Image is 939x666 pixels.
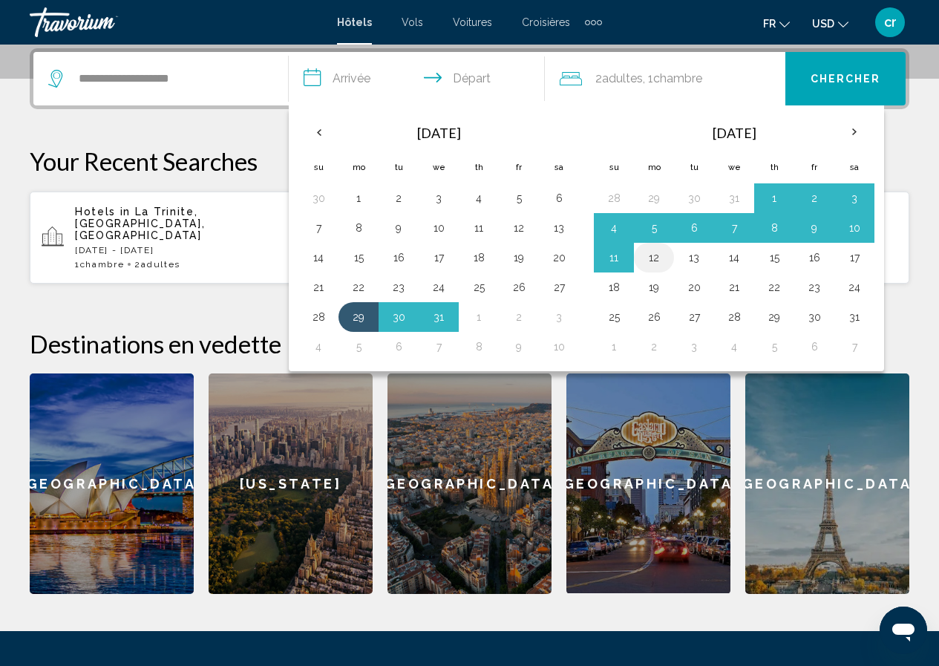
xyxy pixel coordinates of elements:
[547,247,571,268] button: Day 20
[427,188,451,209] button: Day 3
[643,68,702,89] span: , 1
[347,277,370,298] button: Day 22
[467,336,491,357] button: Day 8
[338,115,539,151] th: [DATE]
[467,218,491,238] button: Day 11
[507,218,531,238] button: Day 12
[507,336,531,357] button: Day 9
[762,307,786,327] button: Day 29
[30,329,909,359] h2: Destinations en vedette
[602,218,626,238] button: Day 4
[427,307,451,327] button: Day 31
[722,247,746,268] button: Day 14
[427,277,451,298] button: Day 24
[209,373,373,594] a: [US_STATE]
[387,336,410,357] button: Day 6
[30,373,194,594] a: [GEOGRAPHIC_DATA]
[762,188,786,209] button: Day 1
[30,191,313,284] button: Hotels in La Trinite, [GEOGRAPHIC_DATA], [GEOGRAPHIC_DATA][DATE] - [DATE]1Chambre2Adultes
[337,16,372,28] a: Hôtels
[722,307,746,327] button: Day 28
[387,373,552,594] div: [GEOGRAPHIC_DATA]
[307,277,330,298] button: Day 21
[762,336,786,357] button: Day 5
[642,336,666,357] button: Day 2
[547,336,571,357] button: Day 10
[802,336,826,357] button: Day 6
[387,218,410,238] button: Day 9
[653,71,702,85] span: Chambre
[682,247,706,268] button: Day 13
[642,188,666,209] button: Day 29
[642,218,666,238] button: Day 5
[843,247,866,268] button: Day 17
[585,10,602,34] button: Extra navigation items
[547,188,571,209] button: Day 6
[602,277,626,298] button: Day 18
[602,307,626,327] button: Day 25
[80,259,125,270] span: Chambre
[762,277,786,298] button: Day 22
[387,307,410,327] button: Day 30
[682,336,706,357] button: Day 3
[427,336,451,357] button: Day 7
[566,373,730,593] div: [GEOGRAPHIC_DATA]
[602,188,626,209] button: Day 28
[75,259,124,270] span: 1
[602,247,626,268] button: Day 11
[467,277,491,298] button: Day 25
[834,115,874,149] button: Next month
[802,277,826,298] button: Day 23
[812,13,848,34] button: Change currency
[871,7,909,38] button: User Menu
[843,336,866,357] button: Day 7
[453,16,492,28] a: Voitures
[298,115,338,149] button: Previous month
[802,247,826,268] button: Day 16
[763,18,776,30] span: fr
[762,247,786,268] button: Day 15
[522,16,570,28] a: Croisières
[682,218,706,238] button: Day 6
[602,71,643,85] span: Adultes
[467,307,491,327] button: Day 1
[634,115,834,151] th: [DATE]
[402,16,423,28] a: Vols
[307,247,330,268] button: Day 14
[745,373,909,594] a: [GEOGRAPHIC_DATA]
[722,218,746,238] button: Day 7
[785,52,906,105] button: Chercher
[347,307,370,327] button: Day 29
[682,188,706,209] button: Day 30
[507,188,531,209] button: Day 5
[427,218,451,238] button: Day 10
[387,247,410,268] button: Day 16
[75,206,131,218] span: Hotels in
[843,307,866,327] button: Day 31
[547,277,571,298] button: Day 27
[467,247,491,268] button: Day 18
[141,259,180,270] span: Adultes
[347,247,370,268] button: Day 15
[307,218,330,238] button: Day 7
[762,218,786,238] button: Day 8
[507,277,531,298] button: Day 26
[467,188,491,209] button: Day 4
[75,245,301,255] p: [DATE] - [DATE]
[387,188,410,209] button: Day 2
[602,336,626,357] button: Day 1
[547,307,571,327] button: Day 3
[763,13,790,34] button: Change language
[843,218,866,238] button: Day 10
[387,277,410,298] button: Day 23
[30,146,909,176] p: Your Recent Searches
[843,277,866,298] button: Day 24
[812,18,834,30] span: USD
[682,277,706,298] button: Day 20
